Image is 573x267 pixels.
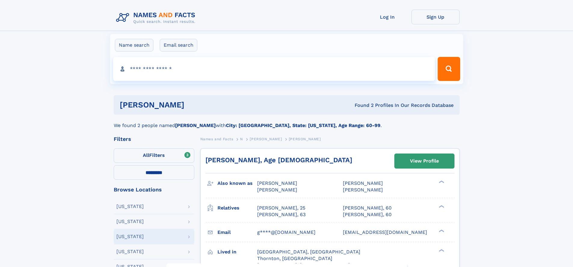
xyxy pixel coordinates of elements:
a: [PERSON_NAME], 25 [257,205,305,211]
a: N [240,135,243,143]
a: Log In [363,10,411,24]
label: Filters [114,148,194,163]
div: Filters [114,136,194,142]
div: ❯ [437,204,445,208]
input: search input [113,57,435,81]
div: ❯ [437,229,445,233]
span: [EMAIL_ADDRESS][DOMAIN_NAME] [343,229,427,235]
div: [US_STATE] [116,204,144,209]
div: View Profile [410,154,439,168]
span: [PERSON_NAME] [289,137,321,141]
div: [US_STATE] [116,234,144,239]
a: View Profile [395,154,454,168]
b: City: [GEOGRAPHIC_DATA], State: [US_STATE], Age Range: 60-99 [226,123,380,128]
span: [PERSON_NAME] [257,187,297,193]
a: [PERSON_NAME], Age [DEMOGRAPHIC_DATA] [205,156,352,164]
div: We found 2 people named with . [114,115,460,129]
img: Logo Names and Facts [114,10,200,26]
span: [PERSON_NAME] [257,180,297,186]
div: ❯ [437,248,445,252]
button: Search Button [438,57,460,81]
b: [PERSON_NAME] [175,123,216,128]
div: ❯ [437,180,445,184]
span: All [143,152,149,158]
a: [PERSON_NAME], 60 [343,205,392,211]
h3: Lived in [217,247,257,257]
a: Sign Up [411,10,460,24]
span: N [240,137,243,141]
span: [GEOGRAPHIC_DATA], [GEOGRAPHIC_DATA] [257,249,360,255]
a: [PERSON_NAME], 60 [343,211,392,218]
span: Thornton, [GEOGRAPHIC_DATA] [257,256,332,261]
label: Email search [160,39,197,51]
div: Browse Locations [114,187,194,192]
span: [PERSON_NAME] [343,187,383,193]
a: [PERSON_NAME] [250,135,282,143]
h3: Relatives [217,203,257,213]
h1: [PERSON_NAME] [120,101,270,109]
a: [PERSON_NAME], 63 [257,211,306,218]
h3: Also known as [217,178,257,188]
label: Name search [115,39,153,51]
span: [PERSON_NAME] [250,137,282,141]
span: [PERSON_NAME] [343,180,383,186]
a: Names and Facts [200,135,233,143]
div: Found 2 Profiles In Our Records Database [270,102,454,109]
div: [US_STATE] [116,249,144,254]
div: [US_STATE] [116,219,144,224]
h3: Email [217,227,257,238]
